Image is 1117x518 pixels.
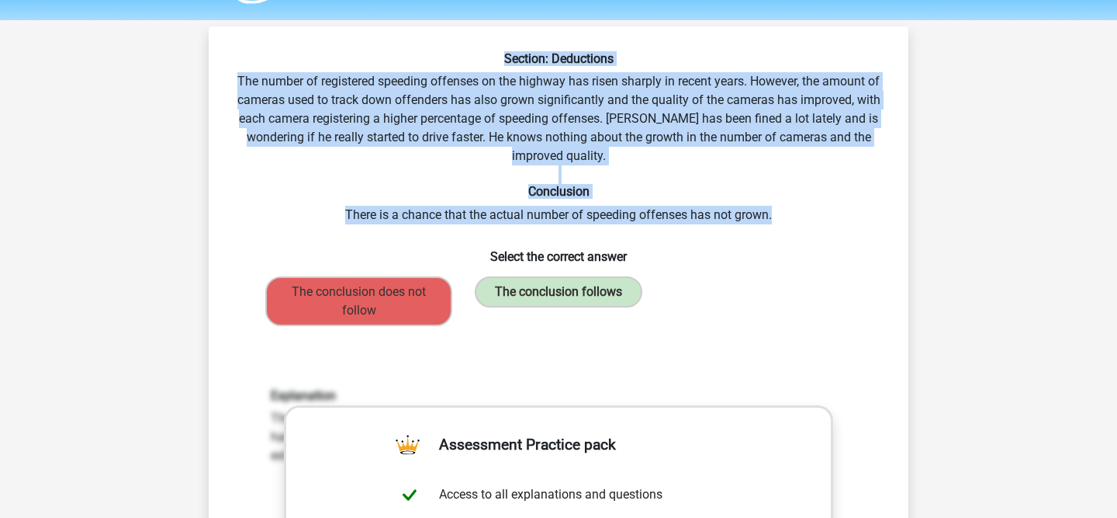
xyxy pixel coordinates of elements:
label: The conclusion follows [475,276,642,308]
h6: Select the correct answer [233,237,884,264]
label: The conclusion does not follow [265,276,452,326]
h6: Section: Deductions [233,51,884,66]
h6: Conclusion [233,184,884,199]
div: The conclusion follows. The number of registered violations has grown, but this does not necessar... [259,388,858,465]
h6: Explanation [271,388,846,403]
